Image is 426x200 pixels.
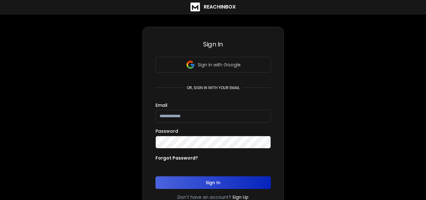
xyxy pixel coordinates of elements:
label: Password [155,129,178,133]
h3: Sign In [155,40,271,49]
p: or, sign in with your email [184,85,242,90]
button: Sign in with Google [155,57,271,73]
h1: ReachInbox [204,3,236,11]
a: ReachInbox [190,3,236,11]
img: logo [190,3,200,11]
label: Email [155,103,167,107]
p: Sign in with Google [198,62,241,68]
p: Forgot Password? [155,155,198,161]
button: Sign In [155,176,271,189]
